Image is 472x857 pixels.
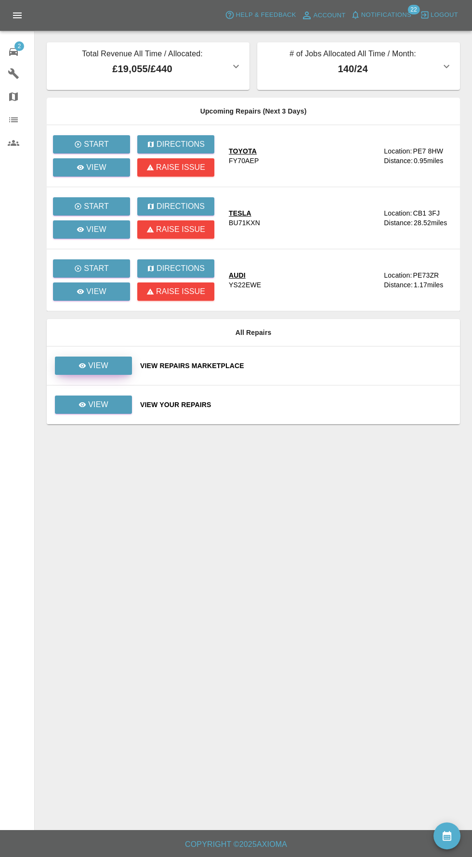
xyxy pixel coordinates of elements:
th: All Repairs [47,319,460,346]
button: Start [53,135,130,153]
a: View [55,357,132,375]
div: Distance: [384,218,413,228]
a: AUDIYS22EWE [229,270,376,290]
button: Raise issue [137,282,214,301]
button: Directions [137,259,214,278]
span: 2 [14,41,24,51]
div: FY70AEP [229,156,259,166]
div: 28.52 miles [414,218,452,228]
button: # of Jobs Allocated All Time / Month:140/24 [257,42,460,90]
a: TOYOTAFY70AEP [229,146,376,166]
a: View [53,220,130,239]
button: Raise issue [137,158,214,177]
button: Help & Feedback [223,8,298,23]
div: Location: [384,270,412,280]
th: Upcoming Repairs (Next 3 Days) [47,98,460,125]
a: Location:PE73ZRDistance:1.17miles [384,270,452,290]
a: Location:PE7 8HWDistance:0.95miles [384,146,452,166]
p: Start [84,263,109,274]
a: View [54,361,132,369]
div: PE73ZR [413,270,439,280]
h6: Copyright © 2025 Axioma [8,838,464,851]
button: Total Revenue All Time / Allocated:£19,055/£440 [47,42,249,90]
a: View [53,158,130,177]
a: TESLABU71KXN [229,208,376,228]
div: 1.17 miles [414,280,452,290]
div: TOYOTA [229,146,259,156]
span: Account [314,10,346,21]
span: Help & Feedback [236,10,296,21]
span: Logout [431,10,458,21]
a: View [54,400,132,408]
p: Directions [157,263,205,274]
div: CB1 3FJ [413,208,440,218]
p: # of Jobs Allocated All Time / Month: [265,48,441,62]
a: View Your Repairs [140,400,452,409]
p: View [86,286,106,297]
p: 140 / 24 [265,62,441,76]
p: View [86,224,106,235]
a: Account [299,8,348,23]
p: £19,055 / £440 [54,62,230,76]
a: View Repairs Marketplace [140,361,452,371]
a: Location:CB1 3FJDistance:28.52miles [384,208,452,228]
span: Notifications [361,10,411,21]
p: Total Revenue All Time / Allocated: [54,48,230,62]
span: 22 [407,5,420,14]
button: Logout [418,8,460,23]
button: availability [433,822,460,849]
button: Open drawer [6,4,29,27]
div: YS22EWE [229,280,261,290]
div: Distance: [384,280,413,290]
p: Raise issue [156,162,205,173]
p: Directions [157,139,205,150]
button: Notifications [348,8,414,23]
button: Start [53,259,130,278]
div: 0.95 miles [414,156,452,166]
div: PE7 8HW [413,146,443,156]
button: Directions [137,197,214,216]
div: TESLA [229,208,260,218]
p: Start [84,201,109,212]
div: Distance: [384,156,413,166]
button: Directions [137,135,214,153]
p: View [86,162,106,173]
p: Raise issue [156,224,205,235]
p: View [88,360,108,371]
p: Raise issue [156,286,205,297]
p: View [88,399,108,410]
div: Location: [384,146,412,156]
p: Start [84,139,109,150]
div: BU71KXN [229,218,260,228]
button: Start [53,197,130,216]
p: Directions [157,201,205,212]
button: Raise issue [137,220,214,239]
a: View [55,396,132,414]
div: Location: [384,208,412,218]
div: AUDI [229,270,261,280]
a: View [53,282,130,301]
